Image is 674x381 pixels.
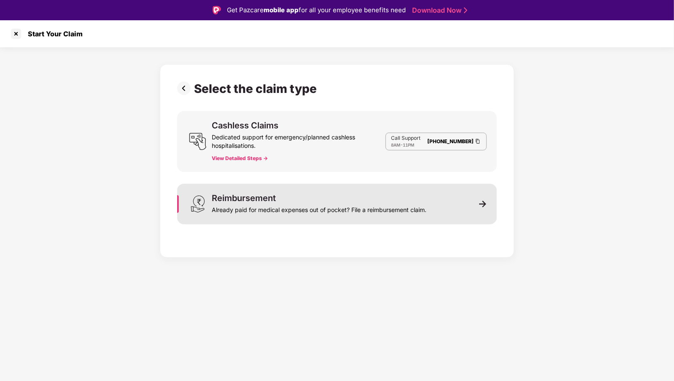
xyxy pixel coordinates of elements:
p: Call Support [391,135,421,142]
div: Start Your Claim [23,30,83,38]
a: Download Now [412,6,465,15]
img: svg+xml;base64,PHN2ZyBpZD0iUHJldi0zMngzMiIgeG1sbnM9Imh0dHA6Ly93d3cudzMub3JnLzIwMDAvc3ZnIiB3aWR0aD... [177,82,194,95]
img: Stroke [464,6,467,15]
img: Logo [213,6,221,14]
span: 8AM [391,142,400,147]
button: View Detailed Steps -> [212,155,268,162]
div: Reimbursement [212,194,276,202]
div: Dedicated support for emergency/planned cashless hospitalisations. [212,130,386,150]
div: Cashless Claims [212,121,278,130]
div: Select the claim type [194,82,320,96]
img: svg+xml;base64,PHN2ZyB3aWR0aD0iMjQiIGhlaWdodD0iMzEiIHZpZXdCb3g9IjAgMCAyNCAzMSIgZmlsbD0ibm9uZSIgeG... [189,195,207,213]
a: [PHONE_NUMBER] [427,138,474,144]
div: Already paid for medical expenses out of pocket? File a reimbursement claim. [212,202,426,214]
strong: mobile app [264,6,299,14]
div: - [391,142,421,148]
img: svg+xml;base64,PHN2ZyB3aWR0aD0iMjQiIGhlaWdodD0iMjUiIHZpZXdCb3g9IjAgMCAyNCAyNSIgZmlsbD0ibm9uZSIgeG... [189,133,207,150]
div: Get Pazcare for all your employee benefits need [227,5,406,15]
img: svg+xml;base64,PHN2ZyB3aWR0aD0iMTEiIGhlaWdodD0iMTEiIHZpZXdCb3g9IjAgMCAxMSAxMSIgZmlsbD0ibm9uZSIgeG... [479,200,487,208]
img: Clipboard Icon [474,138,481,145]
span: 11PM [403,142,414,147]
